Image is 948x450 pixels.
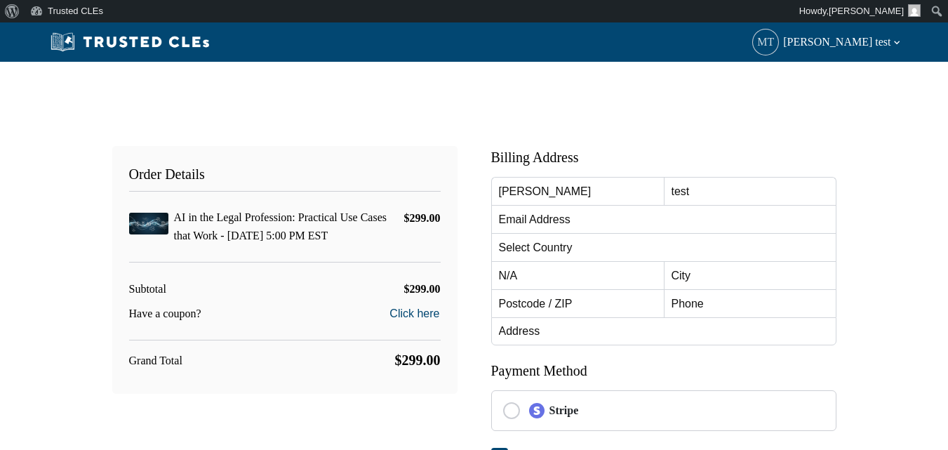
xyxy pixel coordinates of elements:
span: MT [753,29,778,55]
input: City [664,261,836,289]
h5: Billing Address [491,146,836,168]
div: Grand Total [129,351,182,370]
h5: Order Details [129,163,441,192]
span: [PERSON_NAME] test [783,32,902,51]
div: $299.00 [404,279,441,298]
input: Email Address [491,205,836,233]
div: $299.00 [404,209,441,227]
img: AI in the Legal Profession: Practical Use Cases that Work - 10/15 - 5:00 PM EST [129,213,168,234]
h5: Payment Method [491,359,836,382]
div: $299.00 [395,349,441,371]
img: stripe [528,402,545,419]
input: Phone [664,289,836,317]
button: Click here [389,305,440,322]
input: Last Name [664,177,836,205]
input: Postcode / ZIP [491,289,664,317]
span: [PERSON_NAME] [829,6,904,16]
a: AI in the Legal Profession: Practical Use Cases that Work - [DATE] 5:00 PM EST [174,211,387,241]
div: Have a coupon? [129,304,201,323]
div: Subtotal [129,279,166,298]
input: stripeStripe [503,402,520,419]
input: Address [491,317,836,345]
div: Stripe [528,402,825,419]
input: First Name [491,177,664,205]
img: Trusted CLEs [46,32,214,53]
